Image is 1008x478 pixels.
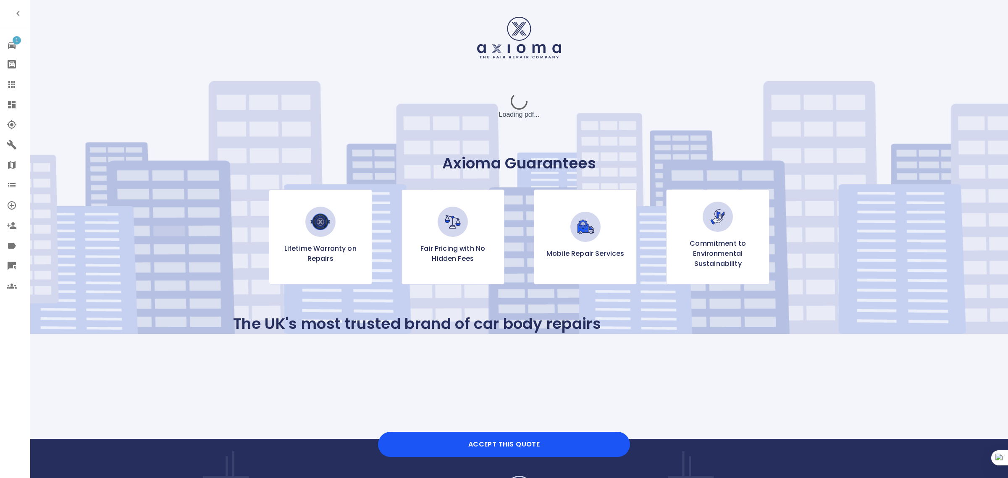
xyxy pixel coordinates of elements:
img: Commitment to Environmental Sustainability [703,202,733,232]
div: Loading pdf... [456,85,582,127]
p: Mobile Repair Services [546,249,624,259]
img: Fair Pricing with No Hidden Fees [438,207,468,237]
img: Mobile Repair Services [570,212,601,242]
p: Lifetime Warranty on Repairs [276,244,365,264]
p: Fair Pricing with No Hidden Fees [409,244,497,264]
iframe: Customer reviews powered by Trustpilot [233,347,805,405]
img: Logo [477,17,561,58]
img: Lifetime Warranty on Repairs [305,207,336,237]
span: 1 [13,36,21,45]
p: Axioma Guarantees [233,154,805,173]
p: The UK's most trusted brand of car body repairs [233,315,601,333]
button: Accept this Quote [378,432,630,457]
p: Commitment to Environmental Sustainability [673,239,762,269]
